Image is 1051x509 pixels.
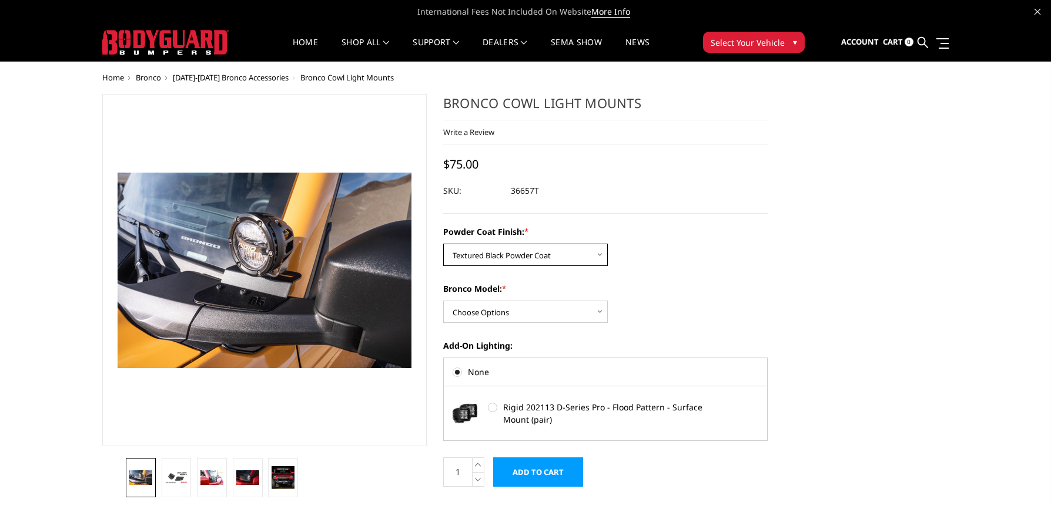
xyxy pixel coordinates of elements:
a: Write a Review [443,127,494,137]
a: Home [293,38,318,61]
img: BODYGUARD BUMPERS [102,30,229,55]
span: $75.00 [443,156,478,172]
span: ▾ [793,36,797,48]
a: shop all [342,38,389,61]
img: Bronco Cowl Light Mounts [272,466,294,489]
button: Select Your Vehicle [703,32,805,53]
iframe: Chat Widget [992,453,1051,509]
img: Bronco Cowl Light Mounts [129,470,152,486]
a: More Info [591,6,630,18]
span: 0 [905,38,913,46]
label: Rigid 202113 D-Series Pro - Flood Pattern - Surface Mount (pair) [488,401,707,426]
dt: SKU: [443,180,502,201]
label: Add-On Lighting: [443,339,768,352]
a: Home [102,72,124,83]
a: News [625,38,650,61]
input: Add to Cart [493,457,583,487]
a: Bronco Cowl Light Mounts [102,94,427,446]
span: Bronco Cowl Light Mounts [300,72,394,83]
span: Cart [883,36,903,47]
a: Dealers [483,38,527,61]
dd: 36657T [511,180,539,201]
a: SEMA Show [551,38,602,61]
img: Bronco Cowl Light Mounts [200,470,223,486]
a: Cart 0 [883,26,913,58]
span: Account [841,36,879,47]
label: None [453,366,758,378]
a: Support [413,38,459,61]
a: Account [841,26,879,58]
img: Bronco Cowl Light Mounts [165,471,188,484]
label: Powder Coat Finish: [443,225,768,238]
span: Select Your Vehicle [711,36,785,49]
a: [DATE]-[DATE] Bronco Accessories [173,72,289,83]
label: Bronco Model: [443,282,768,295]
h1: Bronco Cowl Light Mounts [443,94,768,120]
img: Bronco Cowl Light Mounts [236,470,259,486]
a: Bronco [136,72,161,83]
